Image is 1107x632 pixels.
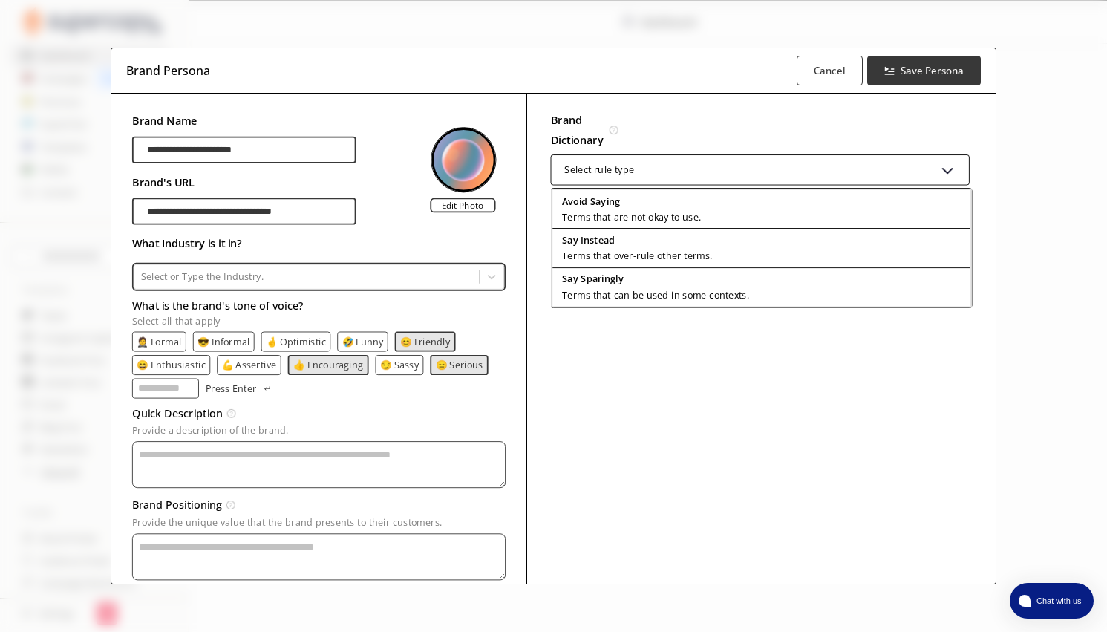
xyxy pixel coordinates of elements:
[132,295,506,315] h3: What is the brand's tone of voice?
[342,336,384,346] button: 🤣 Funny
[550,110,603,150] h2: Brand Dictionary
[562,195,620,207] b: Avoid Saying
[132,441,506,488] textarea: textarea-textarea
[132,331,506,398] div: tone-text-list
[137,359,206,370] button: 😄 Enthusiastic
[1010,583,1094,619] button: atlas-launcher
[137,336,181,346] button: 🤵 Formal
[562,250,712,261] p: Terms that over-rule other terms.
[132,198,356,224] input: brand-persona-input-input
[400,336,451,346] button: 😊 Friendly
[266,336,326,346] button: 🤞 Optimistic
[132,403,223,423] h3: Quick Description
[901,64,964,77] b: Save Persona
[562,290,749,300] p: Terms that can be used in some contexts.
[132,495,223,515] h3: Brand Positioning
[562,272,624,284] b: Say Sparingly
[126,59,210,82] h3: Brand Persona
[132,172,356,192] h2: Brand's URL
[797,56,863,85] button: Cancel
[263,386,271,390] img: Press Enter
[197,336,249,346] button: 😎 Informal
[1031,595,1085,607] span: Chat with us
[132,233,506,253] h2: What Industry is it in?
[867,56,981,85] button: Save Persona
[132,425,506,435] p: Provide a description of the brand.
[132,111,356,131] h2: Brand Name
[227,408,236,417] img: Tooltip Icon
[430,198,495,212] label: Edit Photo
[814,64,846,77] b: Cancel
[206,378,272,398] button: Press Enter
[562,233,615,246] b: Say Instead
[293,359,364,370] button: 👍 Encouraging
[132,378,199,398] input: tone-input
[564,164,634,175] div: Select rule type
[132,517,506,527] p: Provide the unique value that the brand presents to their customers.
[132,533,506,580] textarea: textarea-textarea
[222,359,277,370] button: 💪 Assertive
[132,315,506,325] p: Select all that apply
[132,137,356,163] input: brand-persona-input-input
[610,126,618,135] img: Tooltip Icon
[206,382,256,393] p: Press Enter
[380,359,419,370] button: 😏 Sassy
[431,127,496,192] img: Close
[562,212,701,222] p: Terms that are not okay to use.
[226,501,235,509] img: Tooltip Icon
[436,359,483,370] button: 😑 Serious
[939,162,956,178] img: Close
